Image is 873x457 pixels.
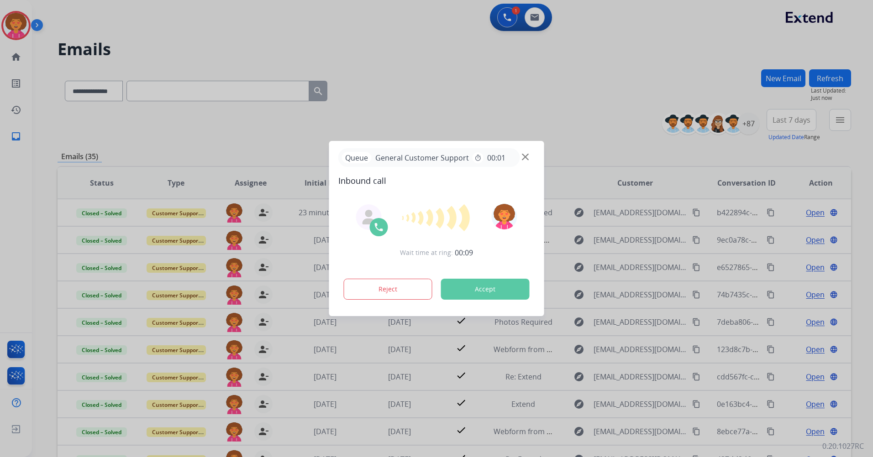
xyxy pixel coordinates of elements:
span: Inbound call [338,174,535,187]
span: 00:01 [487,152,505,163]
mat-icon: timer [474,154,482,161]
p: 0.20.1027RC [822,441,864,452]
img: avatar [491,204,517,229]
img: call-icon [373,222,384,233]
p: Queue [342,152,372,163]
span: Wait time at ring: [400,248,453,257]
img: close-button [522,154,529,161]
button: Accept [441,279,530,300]
span: 00:09 [455,247,473,258]
img: agent-avatar [362,210,376,224]
span: General Customer Support [372,152,473,163]
button: Reject [344,279,432,300]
